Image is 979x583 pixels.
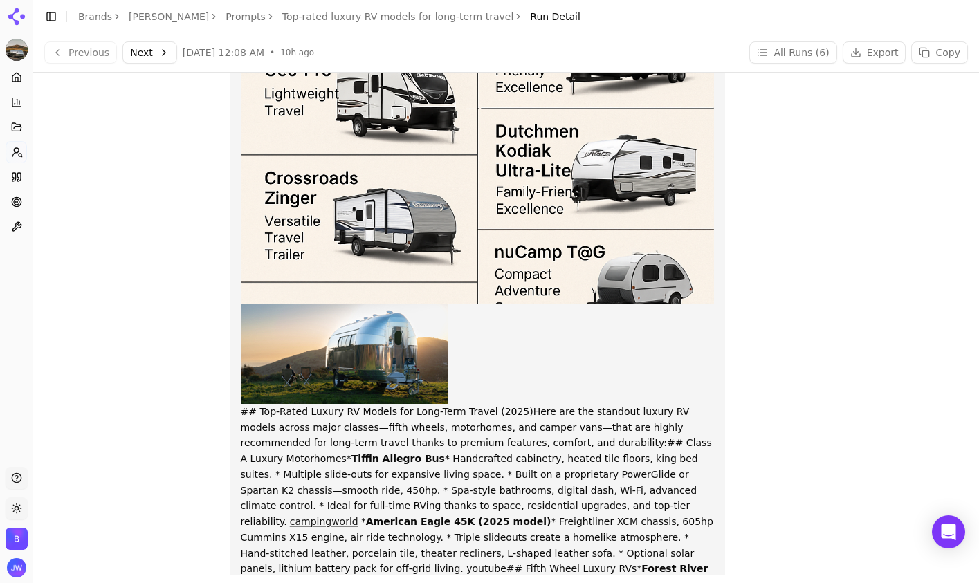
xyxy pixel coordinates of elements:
strong: American Eagle 45K (2025 model) [366,516,551,527]
strong: Tiffin Allegro Bus [351,453,445,464]
button: Export [843,41,906,64]
button: Next [122,41,177,64]
img: Bowlus [6,528,28,550]
a: Brands [78,11,112,22]
button: Current brand: Bowlus [6,39,28,61]
span: Run Detail [530,10,580,24]
a: Top-rated luxury RV models for long-term travel [282,10,513,24]
button: All Runs (6) [749,41,836,64]
a: Prompts [226,10,266,24]
span: • [270,47,275,58]
nav: breadcrumb [78,10,580,24]
img: Jonathan Wahl [7,558,26,577]
button: Open organization switcher [6,528,28,550]
div: Open Intercom Messenger [932,515,965,548]
a: [PERSON_NAME] [129,10,209,24]
img: Bowlus [6,39,28,61]
button: Open user button [7,558,26,577]
img: Best in Class: Our Favorite RVs for 2025 - RV.com [241,304,448,404]
span: [DATE] 12:08 AM [183,46,264,59]
button: Copy [911,41,968,64]
a: campingworld [290,516,358,527]
span: 10h ago [280,47,314,58]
